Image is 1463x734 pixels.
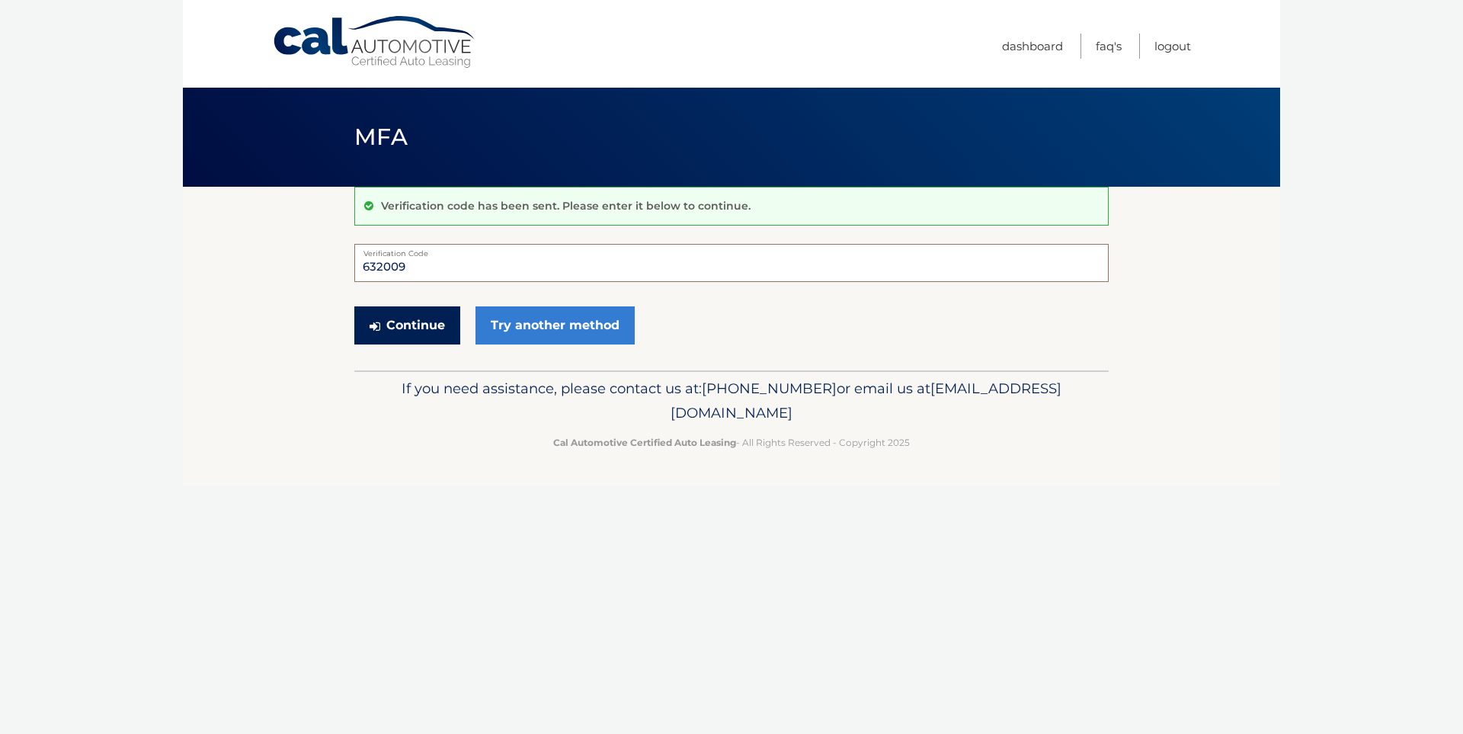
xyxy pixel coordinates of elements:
strong: Cal Automotive Certified Auto Leasing [553,437,736,448]
span: MFA [354,123,408,151]
span: [EMAIL_ADDRESS][DOMAIN_NAME] [671,380,1061,421]
a: FAQ's [1096,34,1122,59]
a: Cal Automotive [272,15,478,69]
input: Verification Code [354,244,1109,282]
p: Verification code has been sent. Please enter it below to continue. [381,199,751,213]
a: Logout [1154,34,1191,59]
p: If you need assistance, please contact us at: or email us at [364,377,1099,425]
a: Try another method [475,306,635,345]
label: Verification Code [354,244,1109,256]
p: - All Rights Reserved - Copyright 2025 [364,434,1099,450]
span: [PHONE_NUMBER] [702,380,837,397]
a: Dashboard [1002,34,1063,59]
button: Continue [354,306,460,345]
